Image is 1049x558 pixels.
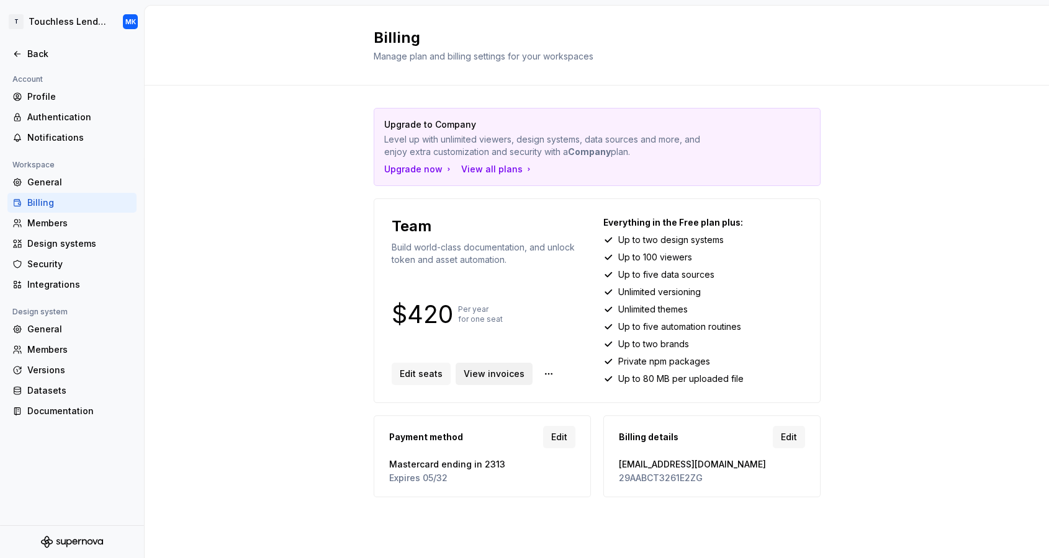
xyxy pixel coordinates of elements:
span: Billing details [619,431,678,443]
a: Members [7,213,137,233]
span: Manage plan and billing settings for your workspaces [374,51,593,61]
span: Edit seats [400,368,443,380]
div: Workspace [7,157,60,172]
span: Edit [551,431,567,443]
div: Members [27,217,132,229]
span: Expires 05/32 [389,472,575,484]
a: Versions [7,360,137,380]
button: View all plans [461,163,534,175]
div: Integrations [27,278,132,291]
a: Edit [773,426,805,448]
strong: Company [568,146,611,157]
p: Private npm packages [618,355,710,368]
a: Authentication [7,107,137,127]
div: Touchless Lending [29,15,108,28]
svg: Supernova Logo [41,536,103,548]
div: T [9,14,24,29]
button: TTouchless LendingMK [2,8,142,35]
a: Integrations [7,275,137,294]
p: Up to five data sources [618,268,714,281]
a: Members [7,340,137,360]
div: MK [125,17,136,27]
span: Mastercard ending in 2313 [389,458,575,471]
p: Up to two design systems [618,234,724,246]
a: Billing [7,193,137,213]
span: Edit [781,431,797,443]
div: Authentication [27,111,132,123]
span: 29AABCT3261E2ZG [619,472,805,484]
span: [EMAIL_ADDRESS][DOMAIN_NAME] [619,458,805,471]
div: Design systems [27,237,132,250]
a: Datasets [7,381,137,401]
p: Unlimited themes [618,303,688,316]
div: Versions [27,364,132,376]
div: Security [27,258,132,270]
div: Members [27,343,132,356]
a: Profile [7,87,137,107]
div: Notifications [27,131,132,144]
a: General [7,172,137,192]
p: Up to five automation routines [618,321,741,333]
a: General [7,319,137,339]
button: Upgrade now [384,163,454,175]
a: Back [7,44,137,64]
p: Everything in the Free plan plus: [603,216,803,229]
div: Datasets [27,384,132,397]
p: Up to 80 MB per uploaded file [618,373,744,385]
p: Unlimited versioning [618,286,701,298]
div: General [27,176,132,188]
a: Documentation [7,401,137,421]
span: Payment method [389,431,463,443]
a: View invoices [456,363,533,385]
p: Upgrade to Company [384,118,723,131]
p: Up to two brands [618,338,689,350]
div: General [27,323,132,335]
p: Level up with unlimited viewers, design systems, data sources and more, and enjoy extra customiza... [384,133,723,158]
div: Back [27,48,132,60]
span: View invoices [464,368,524,380]
p: Per year for one seat [458,304,503,324]
p: $420 [392,307,453,322]
h2: Billing [374,28,806,48]
a: Design systems [7,234,137,254]
div: Profile [27,91,132,103]
p: Team [392,216,431,236]
button: Edit seats [392,363,451,385]
p: Build world-class documentation, and unlock token and asset automation. [392,241,591,266]
div: Design system [7,304,73,319]
div: Documentation [27,405,132,417]
a: Notifications [7,128,137,148]
a: Edit [543,426,575,448]
div: Billing [27,197,132,209]
div: Account [7,72,48,87]
p: Up to 100 viewers [618,251,692,263]
a: Security [7,254,137,274]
